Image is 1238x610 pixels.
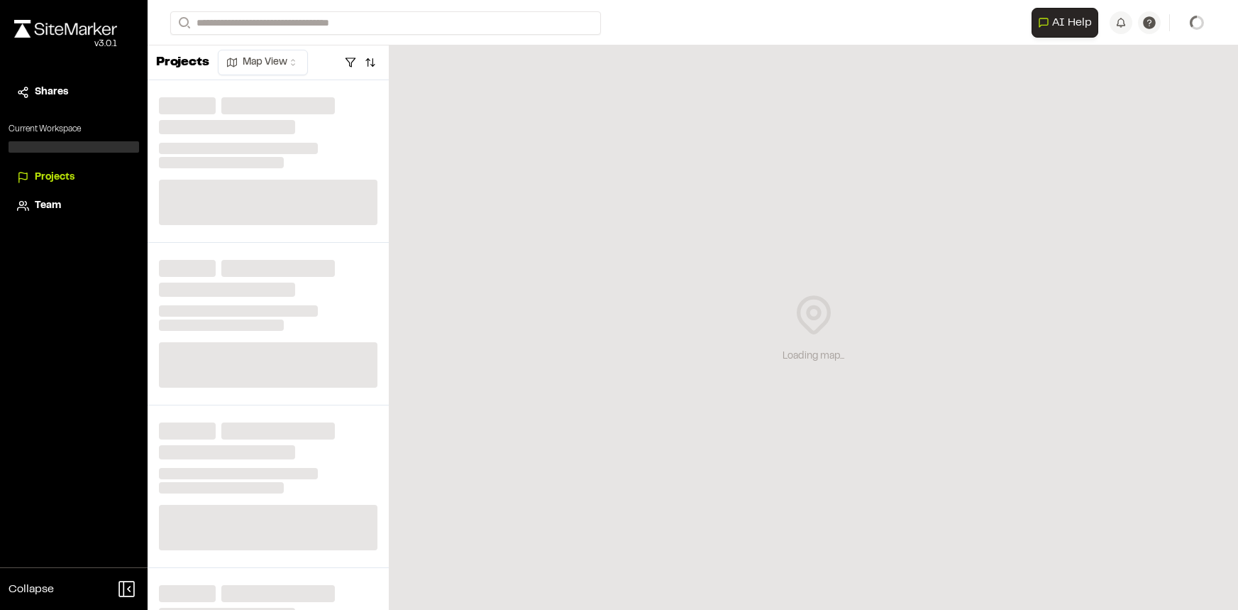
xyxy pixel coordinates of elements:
[17,170,131,185] a: Projects
[35,198,61,214] span: Team
[14,20,117,38] img: rebrand.png
[17,85,131,100] a: Shares
[170,11,196,35] button: Search
[9,581,54,598] span: Collapse
[35,170,74,185] span: Projects
[1052,14,1092,31] span: AI Help
[1032,8,1104,38] div: Open AI Assistant
[17,198,131,214] a: Team
[1032,8,1098,38] button: Open AI Assistant
[14,38,117,50] div: Oh geez...please don't...
[9,123,139,136] p: Current Workspace
[783,349,844,364] div: Loading map...
[156,53,209,72] p: Projects
[35,85,68,100] span: Shares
